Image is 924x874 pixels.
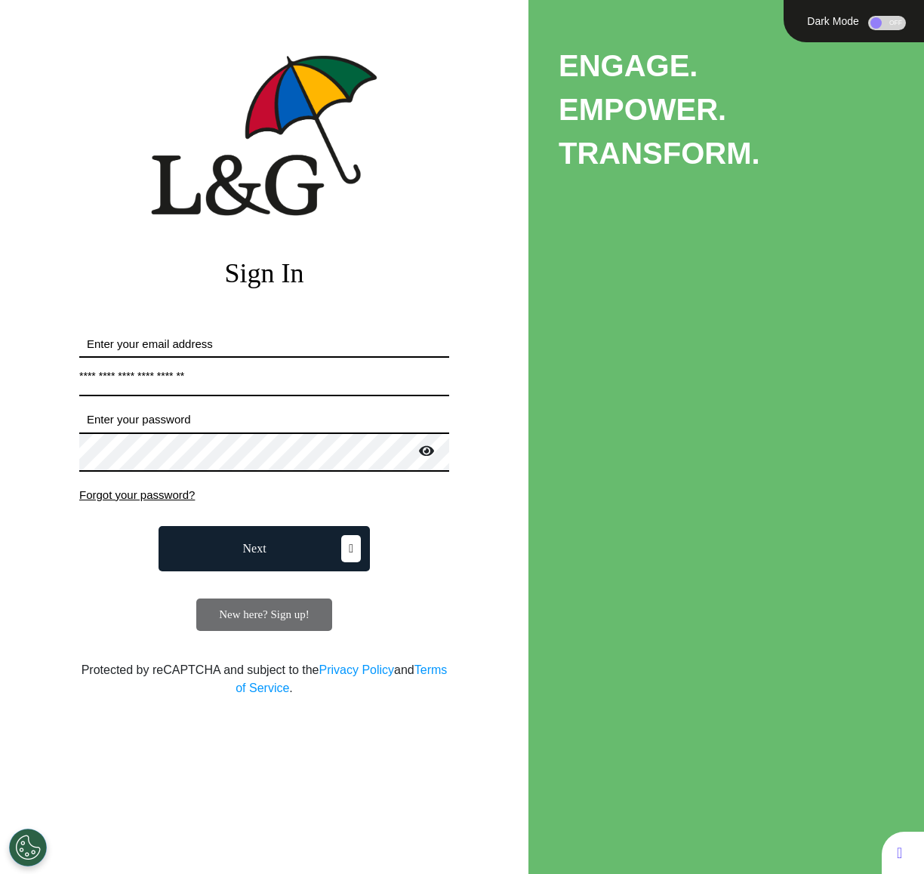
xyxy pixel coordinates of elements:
a: Privacy Policy [319,663,394,676]
button: Open Preferences [9,829,47,866]
span: Forgot your password? [79,488,195,501]
span: New here? Sign up! [219,608,310,620]
div: Protected by reCAPTCHA and subject to the and . [79,661,449,697]
h2: Sign In [79,257,449,290]
div: EMPOWER. [559,88,924,131]
a: Terms of Service [236,663,447,694]
label: Enter your email address [79,336,449,353]
img: company logo [151,55,377,216]
div: ENGAGE. [559,44,924,88]
div: OFF [868,16,906,30]
div: TRANSFORM. [559,131,924,175]
span: Next [243,543,266,555]
label: Enter your password [79,411,449,429]
div: Dark Mode [802,16,864,26]
button: Next [159,526,370,571]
